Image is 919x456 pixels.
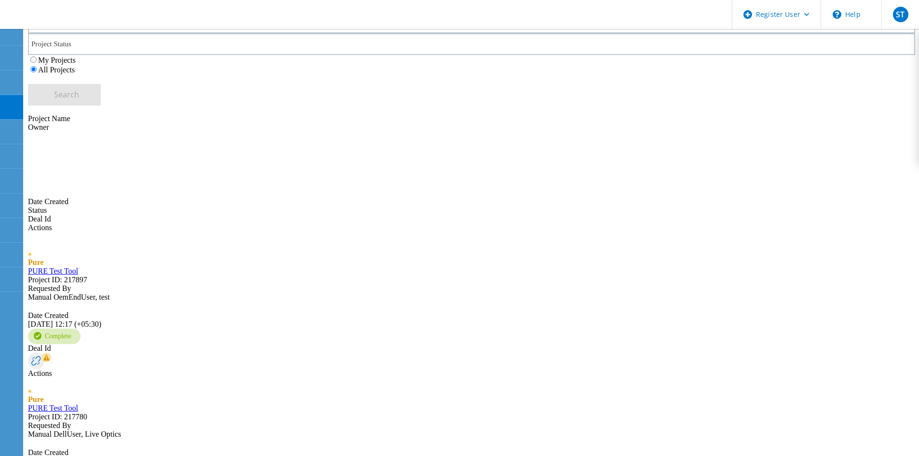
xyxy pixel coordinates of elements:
[28,84,101,106] button: Search
[28,114,915,123] div: Project Name
[28,267,78,275] a: PURE Test Tool
[28,223,915,232] div: Actions
[28,258,44,266] span: Pure
[28,311,915,320] div: Date Created
[28,344,915,353] div: Deal Id
[10,19,113,27] a: Live Optics Dashboard
[28,311,915,329] div: [DATE] 12:17 (+05:30)
[28,413,87,421] span: Project ID: 217780
[54,89,79,100] span: Search
[28,421,915,430] div: Requested By
[38,56,76,64] label: My Projects
[28,206,915,215] div: Status
[28,276,87,284] span: Project ID: 217897
[28,329,81,344] div: Complete
[28,132,915,206] div: Date Created
[28,123,915,132] div: Owner
[28,33,915,55] div: Project Status
[28,215,915,223] div: Deal Id
[28,369,915,378] div: Actions
[28,421,915,439] div: Manual DellUser, Live Optics
[28,284,915,293] div: Requested By
[28,284,915,302] div: Manual OemEndUser, test
[28,395,44,403] span: Pure
[833,10,841,19] svg: \n
[38,66,75,74] label: All Projects
[896,11,905,18] span: ST
[28,404,78,412] a: PURE Test Tool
